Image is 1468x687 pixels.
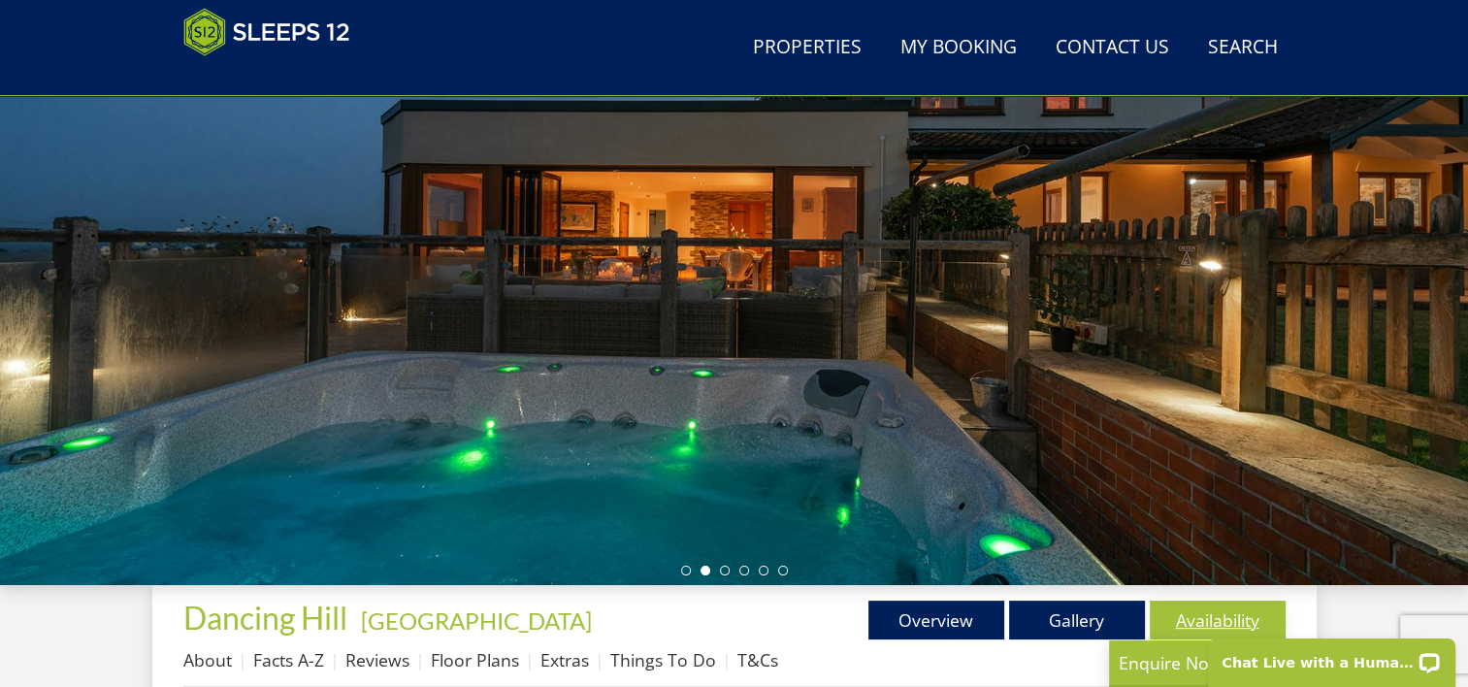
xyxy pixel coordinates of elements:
a: Extras [540,648,589,671]
a: Properties [745,26,869,70]
a: Overview [868,601,1004,639]
a: My Booking [893,26,1025,70]
span: - [353,606,592,635]
img: Sleeps 12 [183,8,350,56]
iframe: LiveChat chat widget [1195,626,1468,687]
a: T&Cs [737,648,778,671]
a: Facts A-Z [253,648,324,671]
a: About [183,648,232,671]
span: Dancing Hill [183,599,347,637]
a: Gallery [1009,601,1145,639]
iframe: Customer reviews powered by Trustpilot [174,68,377,84]
a: Search [1200,26,1286,70]
a: Things To Do [610,648,716,671]
a: Contact Us [1048,26,1177,70]
a: Reviews [345,648,409,671]
a: Floor Plans [431,648,519,671]
a: Availability [1150,601,1286,639]
a: [GEOGRAPHIC_DATA] [361,606,592,635]
p: Enquire Now [1119,650,1410,675]
a: Dancing Hill [183,599,353,637]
